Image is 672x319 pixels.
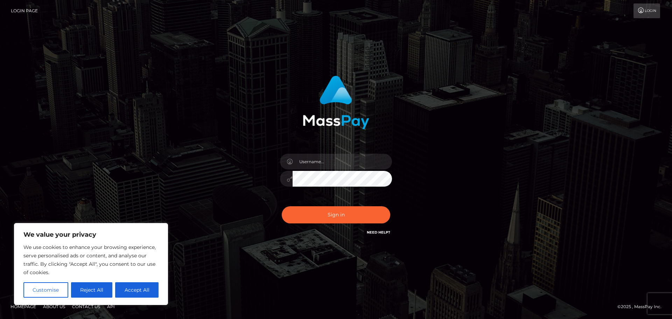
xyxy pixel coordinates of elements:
[40,301,68,312] a: About Us
[115,282,159,298] button: Accept All
[69,301,103,312] a: Contact Us
[633,4,660,18] a: Login
[303,76,369,129] img: MassPay Login
[71,282,113,298] button: Reject All
[104,301,118,312] a: API
[23,243,159,277] p: We use cookies to enhance your browsing experience, serve personalised ads or content, and analys...
[23,230,159,239] p: We value your privacy
[14,223,168,305] div: We value your privacy
[367,230,390,235] a: Need Help?
[282,206,390,223] button: Sign in
[293,154,392,169] input: Username...
[11,4,38,18] a: Login Page
[23,282,68,298] button: Customise
[617,303,667,311] div: © 2025 , MassPay Inc.
[8,301,39,312] a: Homepage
